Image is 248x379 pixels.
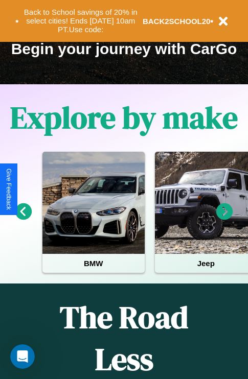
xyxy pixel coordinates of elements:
h1: Explore by make [10,97,238,138]
h4: BMW [42,254,145,273]
b: BACK2SCHOOL20 [143,17,211,26]
iframe: Intercom live chat [10,344,35,369]
button: Back to School savings of 20% in select cities! Ends [DATE] 10am PT.Use code: [19,5,143,37]
div: Give Feedback [5,169,12,210]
